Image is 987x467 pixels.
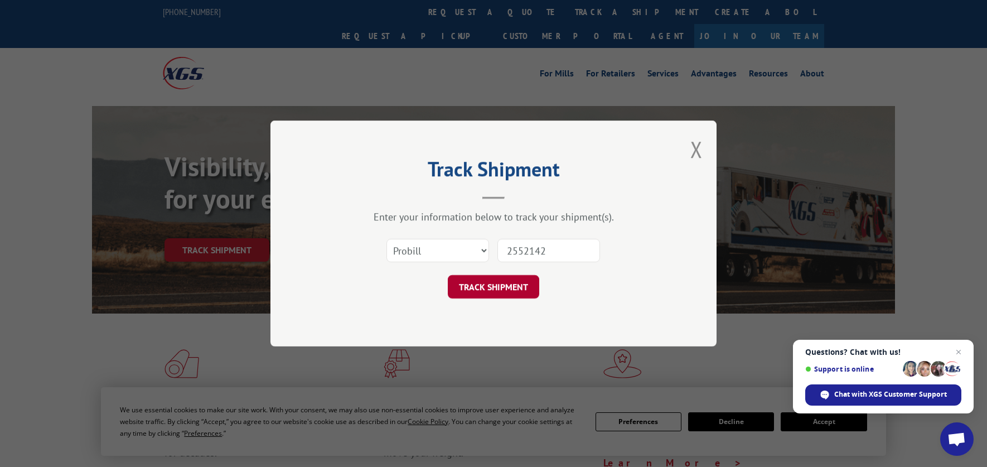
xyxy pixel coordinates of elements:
[326,210,661,223] div: Enter your information below to track your shipment(s).
[690,134,703,164] button: Close modal
[805,365,899,373] span: Support is online
[805,348,961,357] span: Questions? Chat with us!
[326,161,661,182] h2: Track Shipment
[805,384,961,406] div: Chat with XGS Customer Support
[940,422,974,456] div: Open chat
[834,389,947,399] span: Chat with XGS Customer Support
[448,275,539,299] button: TRACK SHIPMENT
[952,345,965,359] span: Close chat
[497,239,600,262] input: Number(s)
